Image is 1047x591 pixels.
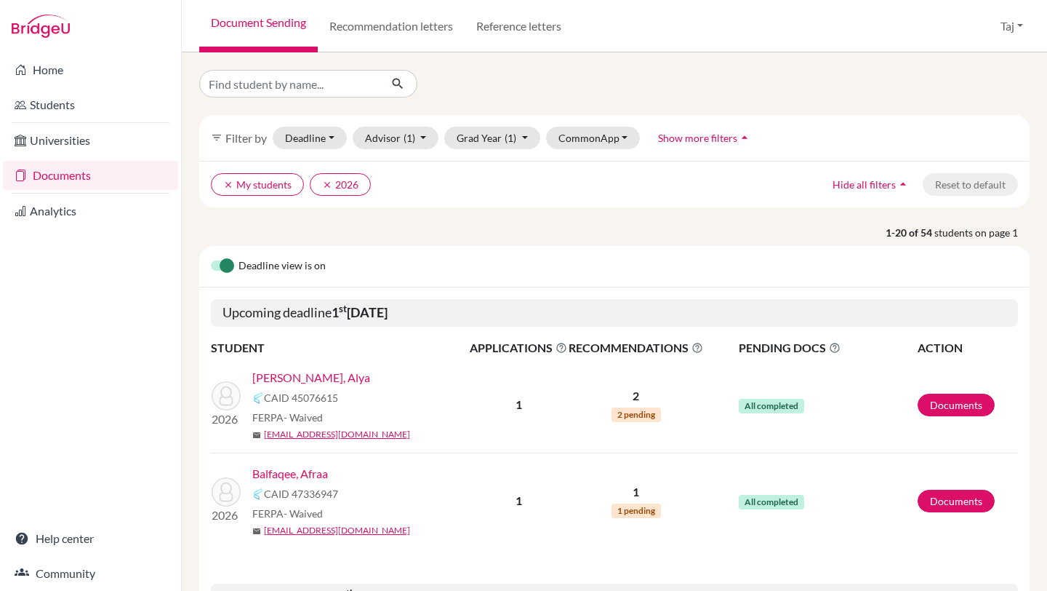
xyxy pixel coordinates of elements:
[739,339,916,357] span: PENDING DOCS
[739,399,804,413] span: All completed
[3,161,178,190] a: Documents
[284,507,323,520] span: - Waived
[820,173,923,196] button: Hide all filtersarrow_drop_up
[252,369,370,386] a: [PERSON_NAME], Alya
[444,127,540,149] button: Grad Year(1)
[211,299,1018,327] h5: Upcoming deadline
[264,428,410,441] a: [EMAIL_ADDRESS][DOMAIN_NAME]
[569,483,703,501] p: 1
[611,504,661,518] span: 1 pending
[212,410,241,428] p: 2026
[12,15,70,38] img: Bridge-U
[322,180,332,190] i: clear
[225,131,267,145] span: Filter by
[264,524,410,537] a: [EMAIL_ADDRESS][DOMAIN_NAME]
[252,488,264,500] img: Common App logo
[284,411,323,424] span: - Waived
[211,132,222,143] i: filter_list
[3,55,178,84] a: Home
[199,70,380,98] input: Find student by name...
[658,132,737,144] span: Show more filters
[886,225,934,240] strong: 1-20 of 54
[516,493,522,507] b: 1
[211,338,469,357] th: STUDENT
[332,304,388,320] b: 1 [DATE]
[3,90,178,119] a: Students
[252,465,328,483] a: Balfaqee, Afraa
[252,527,261,536] span: mail
[918,394,995,416] a: Documents
[739,495,804,509] span: All completed
[505,132,516,144] span: (1)
[264,486,338,501] span: CAID 47336947
[569,387,703,405] p: 2
[737,130,752,145] i: arrow_drop_up
[934,225,1030,240] span: students on page 1
[339,303,347,314] sup: st
[918,490,995,512] a: Documents
[273,127,347,149] button: Deadline
[310,173,371,196] button: clear2026
[3,559,178,588] a: Community
[646,127,764,149] button: Show more filtersarrow_drop_up
[404,132,415,144] span: (1)
[212,507,241,524] p: 2026
[3,524,178,553] a: Help center
[212,477,241,507] img: Balfaqee, Afraa
[252,431,261,440] span: mail
[252,410,323,425] span: FERPA
[211,173,304,196] button: clearMy students
[264,390,338,405] span: CAID 45076615
[212,381,241,410] img: Al Khazraji, Alya
[252,506,323,521] span: FERPA
[223,180,233,190] i: clear
[546,127,641,149] button: CommonApp
[3,197,178,226] a: Analytics
[611,408,661,422] span: 2 pending
[3,126,178,155] a: Universities
[994,12,1030,40] button: Taj
[516,397,522,411] b: 1
[923,173,1018,196] button: Reset to default
[238,258,326,275] span: Deadline view is on
[252,392,264,404] img: Common App logo
[833,178,896,191] span: Hide all filters
[470,339,567,357] span: APPLICATIONS
[353,127,439,149] button: Advisor(1)
[569,339,703,357] span: RECOMMENDATIONS
[917,338,1018,357] th: ACTION
[896,177,910,191] i: arrow_drop_up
